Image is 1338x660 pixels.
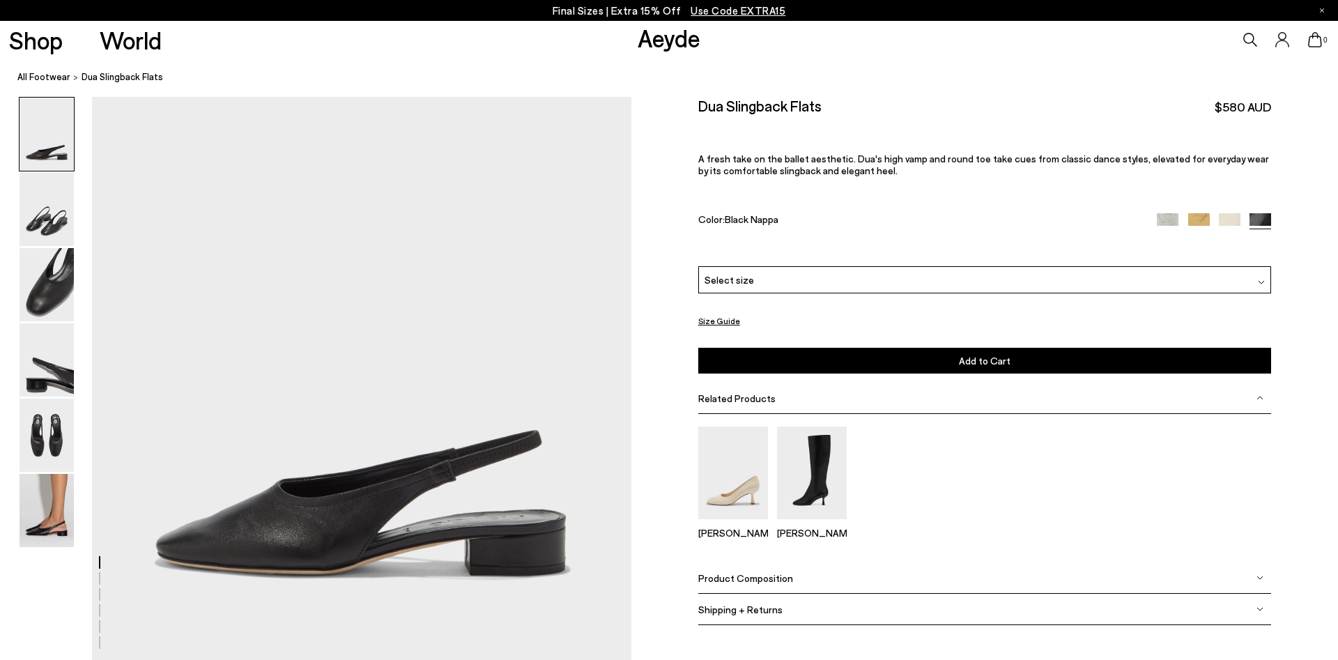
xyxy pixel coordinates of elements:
[1322,36,1329,44] span: 0
[959,355,1010,367] span: Add to Cart
[20,323,74,397] img: Dua Slingback Flats - Image 4
[82,70,163,84] span: Dua Slingback Flats
[9,28,63,52] a: Shop
[698,509,768,539] a: Giotta Round-Toe Pumps [PERSON_NAME]
[777,527,847,539] p: [PERSON_NAME]
[638,23,700,52] a: Aeyde
[698,572,793,584] span: Product Composition
[20,98,74,171] img: Dua Slingback Flats - Image 1
[20,248,74,321] img: Dua Slingback Flats - Image 3
[1256,394,1263,401] img: svg%3E
[17,70,70,84] a: All Footwear
[698,213,1139,229] div: Color:
[698,604,783,615] span: Shipping + Returns
[698,392,776,404] span: Related Products
[1256,574,1263,581] img: svg%3E
[20,399,74,472] img: Dua Slingback Flats - Image 5
[698,97,822,114] h2: Dua Slingback Flats
[698,312,740,330] button: Size Guide
[698,153,1271,176] p: A fresh take on the ballet aesthetic. Dua's high vamp and round toe take cues from classic dance ...
[698,348,1271,374] button: Add to Cart
[705,273,754,287] span: Select size
[1215,98,1271,116] span: $580 AUD
[1258,279,1265,286] img: svg%3E
[20,474,74,547] img: Dua Slingback Flats - Image 6
[100,28,162,52] a: World
[20,173,74,246] img: Dua Slingback Flats - Image 2
[698,427,768,519] img: Giotta Round-Toe Pumps
[553,2,786,20] p: Final Sizes | Extra 15% Off
[1256,606,1263,613] img: svg%3E
[1308,32,1322,47] a: 0
[698,527,768,539] p: [PERSON_NAME]
[725,213,778,225] span: Black Nappa
[691,4,785,17] span: Navigate to /collections/ss25-final-sizes
[777,509,847,539] a: Catherine High Sock Boots [PERSON_NAME]
[17,59,1338,97] nav: breadcrumb
[777,427,847,519] img: Catherine High Sock Boots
